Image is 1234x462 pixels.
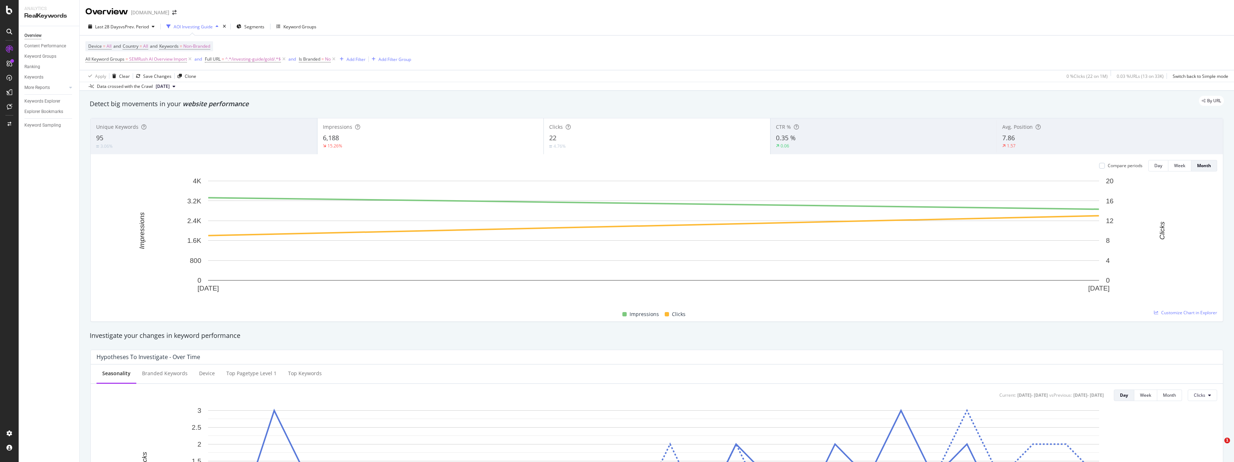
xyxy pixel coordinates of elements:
[1049,392,1072,398] div: vs Previous :
[1197,162,1211,169] div: Month
[85,21,157,32] button: Last 28 DaysvsPrev. Period
[672,310,686,319] span: Clicks
[1106,177,1113,185] text: 20
[24,63,74,71] a: Ranking
[776,133,796,142] span: 0.35 %
[96,353,200,360] div: Hypotheses to Investigate - Over Time
[321,56,324,62] span: =
[24,98,60,105] div: Keywords Explorer
[283,24,316,30] div: Keyword Groups
[123,43,138,49] span: Country
[369,55,411,63] button: Add Filter Group
[102,370,131,377] div: Seasonality
[299,56,320,62] span: Is Branded
[119,73,130,79] div: Clear
[85,70,106,82] button: Apply
[150,43,157,49] span: and
[1106,257,1110,264] text: 4
[159,43,179,49] span: Keywords
[1168,160,1191,171] button: Week
[194,56,202,62] button: and
[1161,310,1217,316] span: Customize Chart in Explorer
[1154,310,1217,316] a: Customize Chart in Explorer
[96,177,1210,302] div: A chart.
[96,133,103,142] span: 95
[198,284,219,292] text: [DATE]
[24,122,74,129] a: Keyword Sampling
[1106,197,1113,205] text: 16
[337,55,366,63] button: Add Filter
[24,84,50,91] div: More Reports
[1007,143,1016,149] div: 1.57
[197,277,201,284] text: 0
[126,56,128,62] span: =
[1158,221,1166,240] text: Clicks
[1148,160,1168,171] button: Day
[153,82,178,91] button: [DATE]
[24,108,74,115] a: Explorer Bookmarks
[776,123,791,130] span: CTR %
[225,54,281,64] span: ^.*/investing-guide/gold/.*$
[164,21,221,32] button: AOI Investing Guide
[183,41,210,51] span: Non-Branded
[1088,284,1110,292] text: [DATE]
[1210,438,1227,455] iframe: Intercom live chat
[96,145,99,147] img: Equal
[156,83,170,90] span: 2025 Aug. 11th
[24,6,74,12] div: Analytics
[24,74,74,81] a: Keywords
[347,56,366,62] div: Add Filter
[193,177,202,185] text: 4K
[1154,162,1162,169] div: Day
[1224,438,1230,443] span: 1
[234,21,267,32] button: Segments
[172,10,176,15] div: arrow-right-arrow-left
[197,440,201,448] text: 2
[288,56,296,62] button: and
[24,42,74,50] a: Content Performance
[1002,123,1033,130] span: Avg. Position
[185,73,196,79] div: Clone
[24,53,56,60] div: Keyword Groups
[109,70,130,82] button: Clear
[100,143,113,149] div: 3.06%
[24,32,42,39] div: Overview
[140,43,142,49] span: =
[549,123,563,130] span: Clicks
[1188,390,1217,401] button: Clicks
[143,73,171,79] div: Save Changes
[187,197,201,205] text: 3.2K
[24,53,74,60] a: Keyword Groups
[323,133,339,142] span: 6,188
[24,12,74,20] div: RealKeywords
[273,21,319,32] button: Keyword Groups
[1106,217,1113,225] text: 12
[175,70,196,82] button: Clone
[24,108,63,115] div: Explorer Bookmarks
[781,143,789,149] div: 0.06
[24,84,67,91] a: More Reports
[24,32,74,39] a: Overview
[174,24,213,30] div: AOI Investing Guide
[187,237,201,244] text: 1.6K
[1066,73,1108,79] div: 0 % Clicks ( 22 on 1M )
[96,123,138,130] span: Unique Keywords
[103,43,105,49] span: =
[549,145,552,147] img: Equal
[244,24,264,30] span: Segments
[192,424,201,431] text: 2.5
[95,24,121,30] span: Last 28 Days
[24,74,43,81] div: Keywords
[1106,277,1110,284] text: 0
[1140,392,1151,398] div: Week
[1170,70,1228,82] button: Switch back to Simple mode
[24,98,74,105] a: Keywords Explorer
[1194,392,1205,398] span: Clicks
[24,63,40,71] div: Ranking
[138,212,146,249] text: Impressions
[199,370,215,377] div: Device
[222,56,224,62] span: =
[1106,237,1110,244] text: 8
